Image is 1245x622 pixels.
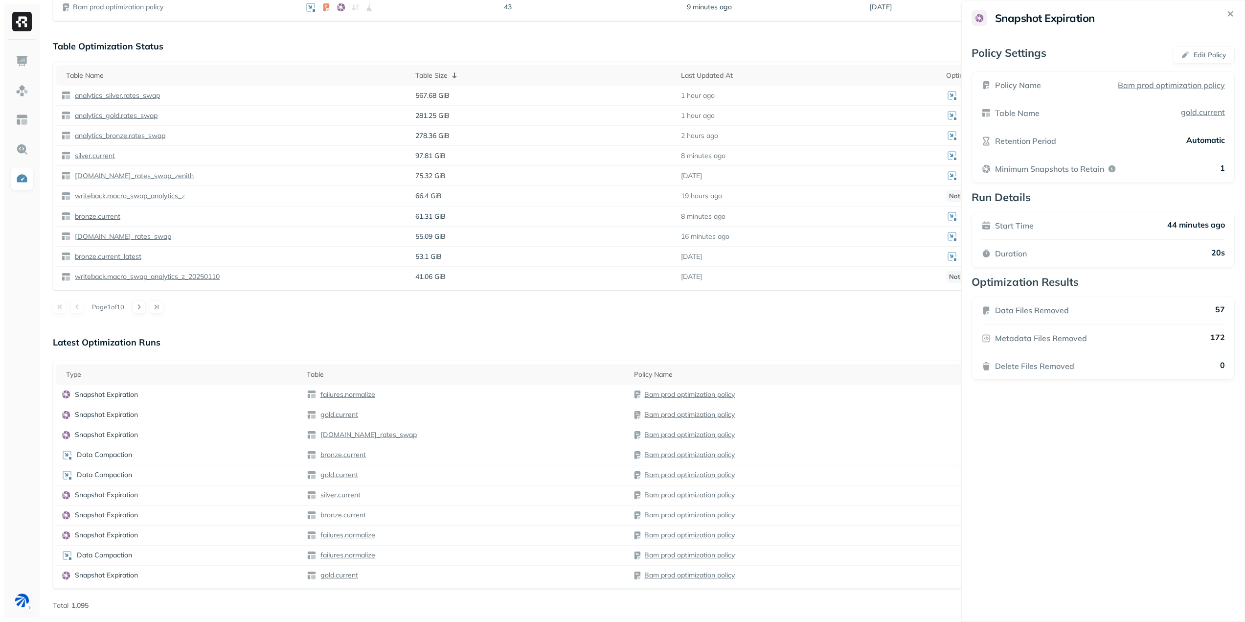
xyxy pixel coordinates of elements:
[995,79,1041,91] p: Policy Name
[1186,135,1225,147] p: Automatic
[972,190,1235,204] p: Run Details
[1211,248,1225,259] p: 20s
[972,46,1046,64] p: Policy Settings
[995,163,1104,175] p: Minimum Snapshots to Retain
[995,360,1074,372] p: Delete Files Removed
[995,107,1040,119] p: Table Name
[995,220,1034,231] p: Start Time
[995,332,1087,344] p: Metadata Files Removed
[1118,79,1225,91] a: Bam prod optimization policy
[1220,360,1225,372] p: 0
[995,135,1056,147] p: Retention Period
[1177,107,1225,117] a: gold.current
[1167,220,1225,231] p: 44 minutes ago
[972,275,1235,289] p: Optimization Results
[1215,304,1225,316] p: 57
[1179,107,1225,117] p: gold.current
[1220,163,1225,175] p: 1
[995,304,1069,316] p: Data Files Removed
[995,11,1095,25] h2: Snapshot Expiration
[1173,46,1235,64] button: Edit Policy
[995,248,1027,259] p: Duration
[1210,332,1225,344] p: 172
